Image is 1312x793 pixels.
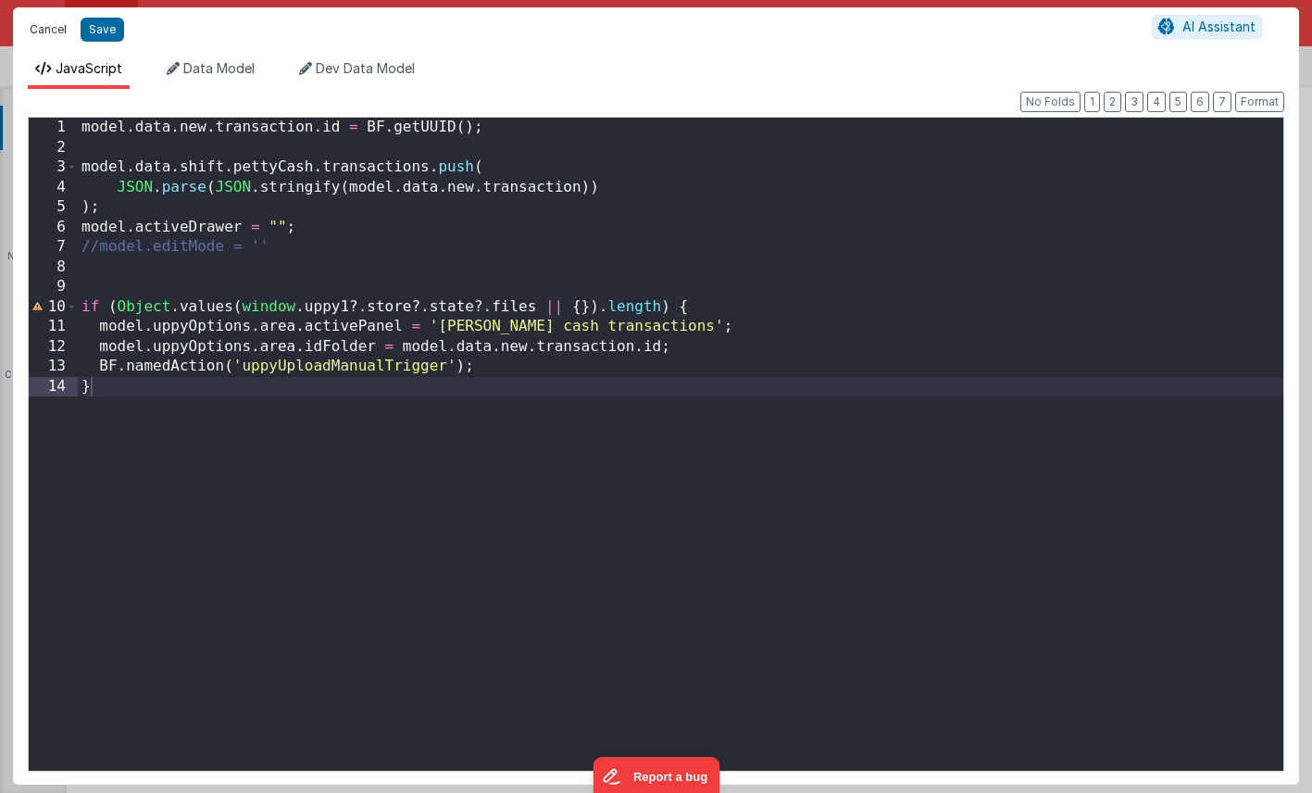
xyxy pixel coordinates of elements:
[29,357,78,377] div: 13
[29,277,78,297] div: 9
[1235,92,1284,112] button: Format
[29,197,78,218] div: 5
[29,377,78,397] div: 14
[29,218,78,238] div: 6
[29,317,78,337] div: 11
[29,157,78,178] div: 3
[29,118,78,138] div: 1
[1104,92,1121,112] button: 2
[1152,15,1262,39] button: AI Assistant
[29,138,78,158] div: 2
[20,17,76,43] button: Cancel
[81,18,124,42] button: Save
[1020,92,1081,112] button: No Folds
[1182,19,1256,34] span: AI Assistant
[1191,92,1209,112] button: 6
[1147,92,1166,112] button: 4
[1084,92,1100,112] button: 1
[1125,92,1143,112] button: 3
[29,178,78,198] div: 4
[316,60,415,76] span: Dev Data Model
[29,237,78,258] div: 7
[29,258,78,278] div: 8
[29,337,78,358] div: 12
[56,60,122,76] span: JavaScript
[183,60,255,76] span: Data Model
[1169,92,1187,112] button: 5
[29,297,78,318] div: 10
[1213,92,1231,112] button: 7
